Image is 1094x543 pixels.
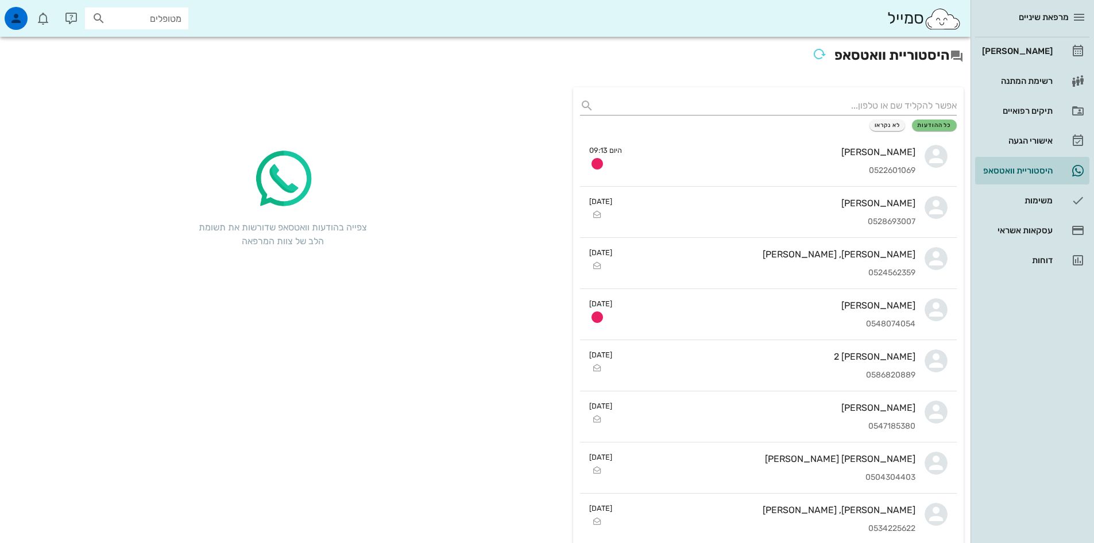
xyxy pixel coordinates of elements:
[975,127,1089,155] a: אישורי הגעה
[589,298,612,309] small: [DATE]
[875,122,900,129] span: לא נקראו
[980,226,1053,235] div: עסקאות אשראי
[980,256,1053,265] div: דוחות
[621,371,915,380] div: 0586820889
[887,6,961,31] div: סמייל
[980,106,1053,115] div: תיקים רפואיים
[589,503,612,514] small: [DATE]
[975,157,1089,184] a: תגהיסטוריית וואטסאפ
[980,166,1053,175] div: היסטוריית וואטסאפ
[869,120,906,131] button: לא נקראו
[589,400,612,411] small: [DATE]
[917,122,952,129] span: כל ההודעות
[975,187,1089,214] a: משימות
[975,97,1089,125] a: תיקים רפואיים
[621,268,915,278] div: 0524562359
[598,97,957,115] input: אפשר להקליד שם או טלפון...
[980,76,1053,86] div: רשימת המתנה
[975,247,1089,274] a: דוחות
[7,44,964,69] h2: היסטוריית וואטסאפ
[589,349,612,360] small: [DATE]
[589,196,612,207] small: [DATE]
[980,47,1053,56] div: [PERSON_NAME]
[621,422,915,432] div: 0547185380
[589,452,612,463] small: [DATE]
[621,473,915,483] div: 0504304403
[249,145,318,214] img: whatsapp-icon.2ee8d5f3.png
[621,402,915,413] div: [PERSON_NAME]
[621,505,915,515] div: [PERSON_NAME], [PERSON_NAME]
[589,145,622,156] small: היום 09:13
[975,217,1089,244] a: עסקאות אשראי
[621,198,915,209] div: [PERSON_NAME]
[621,217,915,227] div: 0528693007
[980,196,1053,205] div: משימות
[621,351,915,362] div: [PERSON_NAME] 2
[621,524,915,534] div: 0534225622
[975,67,1089,95] a: רשימת המתנה
[980,136,1053,145] div: אישורי הגעה
[912,120,957,131] button: כל ההודעות
[589,247,612,258] small: [DATE]
[621,249,915,260] div: [PERSON_NAME], [PERSON_NAME]
[621,319,915,329] div: 0548074054
[621,453,915,464] div: [PERSON_NAME] [PERSON_NAME]
[631,166,915,176] div: 0522601069
[621,300,915,311] div: [PERSON_NAME]
[1019,12,1069,22] span: מרפאת שיניים
[34,9,41,16] span: תג
[197,221,369,248] div: צפייה בהודעות וואטסאפ שדורשות את תשומת הלב של צוות המרפאה
[975,37,1089,65] a: [PERSON_NAME]
[631,147,915,157] div: [PERSON_NAME]
[924,7,961,30] img: SmileCloud logo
